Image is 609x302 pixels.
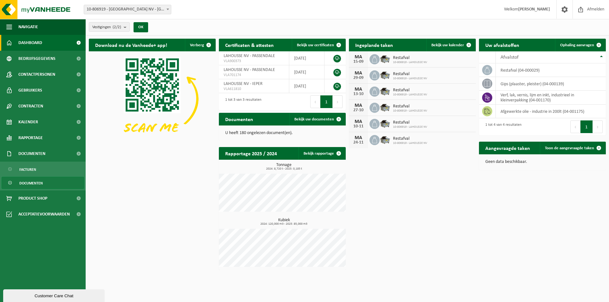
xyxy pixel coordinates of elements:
h2: Ingeplande taken [349,39,399,51]
span: Navigatie [18,19,38,35]
span: Acceptatievoorwaarden [18,206,70,222]
h2: Rapportage 2025 / 2024 [219,147,283,159]
span: Facturen [19,164,36,176]
div: 1 tot 3 van 3 resultaten [222,95,261,109]
span: Rapportage [18,130,43,146]
p: U heeft 180 ongelezen document(en). [225,131,339,135]
span: Bedrijfsgegevens [18,51,56,67]
a: Bekijk rapportage [298,147,345,160]
span: Bekijk uw certificaten [297,43,334,47]
count: (2/2) [113,25,121,29]
span: 10-806919 - LAHOUSSE NV [393,141,427,145]
span: Dashboard [18,35,42,51]
span: Bekijk uw kalender [431,43,464,47]
span: Documenten [19,177,43,189]
td: [DATE] [289,79,324,93]
span: Restafval [393,104,427,109]
span: 10-806919 - LAHOUSSE NV [393,125,427,129]
span: Afvalstof [501,55,519,60]
h2: Download nu de Vanheede+ app! [89,39,174,51]
span: Product Shop [18,190,47,206]
div: 13-10 [352,92,365,96]
td: verf, lak, vernis, lijm en inkt, industrieel in kleinverpakking (04-001170) [496,91,606,105]
img: WB-5000-GAL-GY-01 [380,134,390,145]
span: VLA611810 [224,87,284,92]
h2: Documenten [219,113,259,125]
span: Restafval [393,120,427,125]
strong: [PERSON_NAME] [518,7,550,12]
button: Next [333,95,343,108]
div: MA [352,103,365,108]
span: Kalender [18,114,38,130]
div: 10-11 [352,124,365,129]
h3: Tonnage [222,163,346,170]
span: 10-806919 - LAHOUSSE NV [393,61,427,64]
div: 1 tot 4 van 4 resultaten [482,120,521,134]
a: Ophaling aanvragen [555,39,605,51]
div: 29-09 [352,76,365,80]
span: 10-806919 - LAHOUSSE NV - PASSENDALE [84,5,171,14]
span: 10-806919 - LAHOUSSE NV [393,109,427,113]
a: Bekijk uw documenten [289,113,345,125]
span: Restafval [393,55,427,61]
span: Ophaling aanvragen [560,43,594,47]
a: Toon de aangevraagde taken [540,142,605,154]
div: 27-10 [352,108,365,112]
button: Verberg [185,39,215,51]
div: 15-09 [352,60,365,64]
a: Bekijk uw certificaten [292,39,345,51]
td: [DATE] [289,65,324,79]
span: VLA701174 [224,73,284,78]
td: [DATE] [289,51,324,65]
span: Contracten [18,98,43,114]
span: Toon de aangevraagde taken [545,146,594,150]
img: Download de VHEPlus App [89,51,216,146]
span: Verberg [190,43,204,47]
div: MA [352,55,365,60]
div: MA [352,119,365,124]
span: Contactpersonen [18,67,55,82]
span: 10-806919 - LAHOUSSE NV [393,93,427,97]
span: Bekijk uw documenten [294,117,334,121]
h2: Aangevraagde taken [479,142,536,154]
span: LAHOUSSE NV - PASSENDALE [224,54,275,58]
span: LAHOUSSE NV - IEPER [224,81,263,86]
span: 10-806919 - LAHOUSSE NV [393,77,427,80]
span: LAHOUSSE NV - PASSENDALE [224,67,275,72]
iframe: chat widget [3,288,106,302]
span: Restafval [393,72,427,77]
span: Restafval [393,88,427,93]
span: Vestigingen [92,22,121,32]
span: Gebruikers [18,82,42,98]
p: Geen data beschikbaar. [485,160,599,164]
button: Vestigingen(2/2) [89,22,130,32]
div: 24-11 [352,140,365,145]
img: WB-5000-GAL-GY-01 [380,118,390,129]
span: VLA900373 [224,59,284,64]
button: OK [134,22,148,32]
span: 2024: 120,000 m3 - 2025: 85,000 m3 [222,222,346,226]
div: MA [352,71,365,76]
td: gips (plaaster, pleister) (04-000139) [496,77,606,91]
img: WB-5000-GAL-GY-01 [380,69,390,80]
button: Previous [570,120,580,133]
button: 1 [320,95,333,108]
span: Restafval [393,136,427,141]
img: WB-5000-GAL-GY-01 [380,86,390,96]
td: restafval (04-000029) [496,63,606,77]
img: WB-5000-GAL-GY-01 [380,102,390,112]
div: MA [352,135,365,140]
h2: Certificaten & attesten [219,39,280,51]
span: Documenten [18,146,45,162]
div: MA [352,87,365,92]
img: WB-5000-GAL-GY-01 [380,53,390,64]
a: Documenten [2,177,84,189]
td: afgewerkte olie - industrie in 200lt (04-001175) [496,105,606,118]
a: Facturen [2,163,84,175]
button: Next [593,120,603,133]
button: Previous [310,95,320,108]
button: 1 [580,120,593,133]
a: Bekijk uw kalender [426,39,475,51]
